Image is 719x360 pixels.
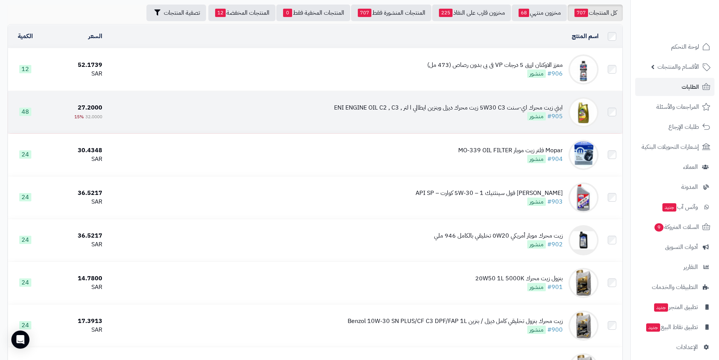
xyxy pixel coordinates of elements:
span: منشور [527,198,546,206]
span: التقارير [684,262,698,272]
span: جديد [662,203,676,212]
div: بنزول زيت محرك 20W50 1L 5000K [475,274,563,283]
a: الإعدادات [635,338,714,356]
div: [PERSON_NAME] فول سينثتيك 5W‑30 – 1 كوارت – API SP [416,189,563,198]
span: المراجعات والأسئلة [656,102,699,112]
span: 9 [654,223,664,232]
span: منشور [527,112,546,121]
span: 24 [19,150,31,159]
span: جديد [646,323,660,332]
a: اسم المنتج [572,32,599,41]
div: SAR [46,326,102,334]
div: 36.5217 [46,232,102,240]
span: تطبيق المتجر [653,302,698,312]
a: #904 [547,155,563,164]
span: 24 [19,321,31,329]
div: SAR [46,283,102,292]
a: أدوات التسويق [635,238,714,256]
a: العملاء [635,158,714,176]
span: 27.2000 [78,103,102,112]
img: زيت محرك موبار أمريكي 0W20 تخليقي بالكامل 946 ملي [568,225,599,255]
img: بنزول زيت محرك 20W50 1L 5000K [568,268,599,298]
a: الكمية [18,32,33,41]
span: منشور [527,155,546,163]
a: مخزون قارب على النفاذ225 [432,5,511,21]
span: الإعدادات [676,342,698,352]
span: 225 [439,9,453,17]
span: 707 [358,9,371,17]
span: تطبيق نقاط البيع [645,322,698,332]
div: SAR [46,240,102,249]
span: أدوات التسويق [665,242,698,252]
img: معزز الاوكتان ازرق 5 درجات VP فى بى بدون رصاص (473 مل) [568,54,599,85]
a: #900 [547,325,563,334]
div: 14.7800 [46,274,102,283]
span: 32.0000 [85,113,102,120]
div: 52.1739 [46,61,102,70]
img: زيت محرك بنزول تخليقي كامل ديزل / بنزين Benzol 10W-30 SN PLUS/CF C3 DPF/FAP 1L [568,311,599,341]
button: تصفية المنتجات [146,5,206,21]
span: 24 [19,236,31,244]
span: 24 [19,278,31,287]
span: السلات المتروكة [654,222,699,232]
div: SAR [46,155,102,164]
a: السلات المتروكة9 [635,218,714,236]
a: #905 [547,112,563,121]
img: زيت Lucas لوكاس فول سينثتيك 5W‑30 – 1 كوارت – API SP [568,182,599,213]
div: SAR [46,70,102,78]
span: الأقسام والمنتجات [657,62,699,72]
span: منشور [527,70,546,78]
img: logo-2.png [668,6,712,22]
span: 24 [19,193,31,201]
span: جديد [654,303,668,312]
a: #902 [547,240,563,249]
a: إشعارات التحويلات البنكية [635,138,714,156]
div: Open Intercom Messenger [11,331,29,349]
a: مخزون منتهي68 [512,5,567,21]
a: المدونة [635,178,714,196]
span: منشور [527,240,546,249]
a: #903 [547,197,563,206]
div: SAR [46,198,102,206]
a: #901 [547,283,563,292]
span: طلبات الإرجاع [668,122,699,132]
a: تطبيق نقاط البيعجديد [635,318,714,336]
a: وآتس آبجديد [635,198,714,216]
div: ايني زيت محرك اي-سنت 5W30 C3 زيت محرك ديزل وبنزين ايطالي ا لتر , ENI ENGINE OIL C2 , C3 [334,104,563,112]
span: 12 [215,9,226,17]
a: المنتجات المخفضة12 [208,5,276,21]
span: المدونة [681,182,698,192]
a: المنتجات المنشورة فقط707 [351,5,431,21]
span: 48 [19,108,31,116]
a: لوحة التحكم [635,38,714,56]
div: زيت محرك بنزول تخليقي كامل ديزل / بنزين Benzol 10W-30 SN PLUS/CF C3 DPF/FAP 1L [348,317,563,326]
span: التطبيقات والخدمات [652,282,698,292]
span: تصفية المنتجات [164,8,200,17]
a: التطبيقات والخدمات [635,278,714,296]
span: 12 [19,65,31,73]
span: 15% [74,113,84,120]
span: العملاء [683,162,698,172]
span: 0 [283,9,292,17]
a: تطبيق المتجرجديد [635,298,714,316]
div: 30.4348 [46,146,102,155]
div: 36.5217 [46,189,102,198]
span: وآتس آب [662,202,698,212]
span: 707 [574,9,588,17]
a: التقارير [635,258,714,276]
span: لوحة التحكم [671,42,699,52]
span: منشور [527,326,546,334]
a: كل المنتجات707 [568,5,623,21]
a: المنتجات المخفية فقط0 [276,5,350,21]
a: الطلبات [635,78,714,96]
a: السعر [88,32,102,41]
div: معزز الاوكتان ازرق 5 درجات VP فى بى بدون رصاص (473 مل) [427,61,563,70]
img: ايني زيت محرك اي-سنت 5W30 C3 زيت محرك ديزل وبنزين ايطالي ا لتر , ENI ENGINE OIL C2 , C3 [568,97,599,127]
a: المراجعات والأسئلة [635,98,714,116]
span: 68 [519,9,529,17]
a: #906 [547,69,563,78]
div: 17.3913 [46,317,102,326]
span: منشور [527,283,546,291]
a: طلبات الإرجاع [635,118,714,136]
div: زيت محرك موبار أمريكي 0W20 تخليقي بالكامل 946 ملي [434,232,563,240]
